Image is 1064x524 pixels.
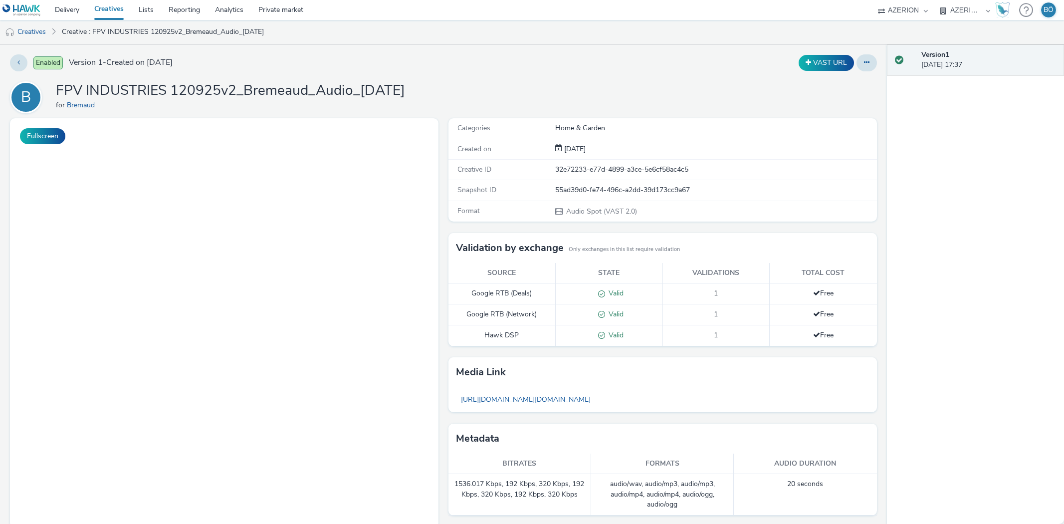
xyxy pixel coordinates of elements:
button: VAST URL [799,55,854,71]
a: Hawk Academy [995,2,1014,18]
a: [URL][DOMAIN_NAME][DOMAIN_NAME] [456,390,596,409]
th: Formats [591,454,734,474]
small: Only exchanges in this list require validation [569,246,680,254]
th: Total cost [770,263,877,283]
span: for [56,100,67,110]
span: Created on [457,144,491,154]
div: BÖ [1044,2,1054,17]
h3: Media link [456,365,506,380]
div: Creation 18 September 2025, 17:37 [562,144,586,154]
h3: Metadata [456,431,499,446]
span: Version 1 - Created on [DATE] [69,57,173,68]
h3: Validation by exchange [456,241,564,256]
th: State [555,263,662,283]
div: [DATE] 17:37 [921,50,1056,70]
img: Hawk Academy [995,2,1010,18]
td: audio/wav, audio/mp3, audio/mp3, audio/mp4, audio/mp4, audio/ogg, audio/ogg [591,474,734,515]
span: 1 [714,288,718,298]
span: Categories [457,123,490,133]
strong: Version 1 [921,50,949,59]
th: Audio duration [734,454,876,474]
span: Free [813,288,834,298]
div: Duplicate the creative as a VAST URL [796,55,856,71]
a: Bremaud [67,100,99,110]
a: Creative : FPV INDUSTRIES 120925v2_Bremeaud_Audio_[DATE] [57,20,269,44]
div: B [21,83,31,111]
img: audio [5,27,15,37]
span: Creative ID [457,165,491,174]
td: 20 seconds [734,474,876,515]
div: 32e72233-e77d-4899-a3ce-5e6cf58ac4c5 [555,165,875,175]
th: Source [448,263,556,283]
span: 1 [714,330,718,340]
img: undefined Logo [2,4,41,16]
td: Hawk DSP [448,325,556,346]
span: Enabled [33,56,63,69]
span: Free [813,309,834,319]
span: Valid [605,288,624,298]
span: Free [813,330,834,340]
th: Validations [662,263,770,283]
th: Bitrates [448,454,591,474]
span: Audio Spot (VAST 2.0) [565,207,637,216]
span: Snapshot ID [457,185,496,195]
div: Home & Garden [555,123,875,133]
a: B [10,92,46,102]
td: Google RTB (Deals) [448,283,556,304]
span: Valid [605,309,624,319]
button: Fullscreen [20,128,65,144]
span: Format [457,206,480,216]
h1: FPV INDUSTRIES 120925v2_Bremeaud_Audio_[DATE] [56,81,405,100]
span: [DATE] [562,144,586,154]
div: 55ad39d0-fe74-496c-a2dd-39d173cc9a67 [555,185,875,195]
td: 1536.017 Kbps, 192 Kbps, 320 Kbps, 192 Kbps, 320 Kbps, 192 Kbps, 320 Kbps [448,474,591,515]
td: Google RTB (Network) [448,304,556,325]
span: 1 [714,309,718,319]
span: Valid [605,330,624,340]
